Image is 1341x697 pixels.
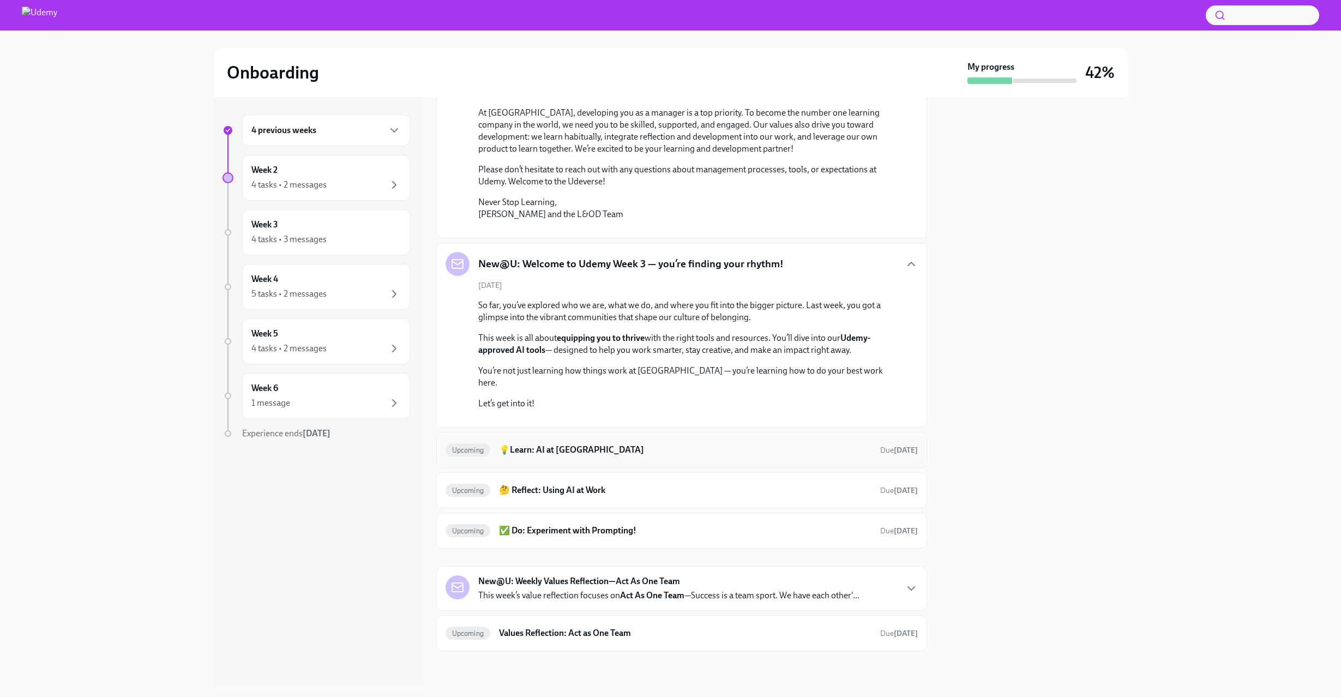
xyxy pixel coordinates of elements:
[499,525,871,537] h6: ✅ Do: Experiment with Prompting!
[499,444,871,456] h6: 💡Learn: AI at [GEOGRAPHIC_DATA]
[880,485,918,496] span: September 27th, 2025 11:00
[446,624,918,642] a: UpcomingValues Reflection: Act as One TeamDue[DATE]
[499,627,871,639] h6: Values Reflection: Act as One Team
[620,590,684,600] strong: Act As One Team
[894,526,918,536] strong: [DATE]
[251,233,327,245] div: 4 tasks • 3 messages
[478,164,900,188] p: Please don’t hesitate to reach out with any questions about management processes, tools, or expec...
[251,273,278,285] h6: Week 4
[478,280,502,291] span: [DATE]
[880,486,918,495] span: Due
[303,428,330,438] strong: [DATE]
[478,398,900,410] p: Let’s get into it!
[251,397,290,409] div: 1 message
[880,629,918,638] span: Due
[251,328,278,340] h6: Week 5
[880,526,918,536] span: Due
[894,629,918,638] strong: [DATE]
[557,333,645,343] strong: equipping you to thrive
[446,446,491,454] span: Upcoming
[251,124,316,136] h6: 4 previous weeks
[251,382,278,394] h6: Week 6
[499,484,871,496] h6: 🤔 Reflect: Using AI at Work
[223,264,410,310] a: Week 45 tasks • 2 messages
[446,522,918,539] a: Upcoming✅ Do: Experiment with Prompting!Due[DATE]
[894,486,918,495] strong: [DATE]
[223,373,410,419] a: Week 61 message
[242,428,330,438] span: Experience ends
[880,526,918,536] span: September 27th, 2025 11:00
[223,209,410,255] a: Week 34 tasks • 3 messages
[251,164,278,176] h6: Week 2
[478,299,900,323] p: So far, you’ve explored who we are, what we do, and where you fit into the bigger picture. Last w...
[1085,63,1115,82] h3: 42%
[880,628,918,639] span: September 30th, 2025 11:00
[880,446,918,455] span: Due
[446,441,918,459] a: Upcoming💡Learn: AI at [GEOGRAPHIC_DATA]Due[DATE]
[446,486,491,495] span: Upcoming
[22,7,57,24] img: Udemy
[478,365,900,389] p: You’re not just learning how things work at [GEOGRAPHIC_DATA] — you’re learning how to do your be...
[251,219,278,231] h6: Week 3
[880,445,918,455] span: September 27th, 2025 11:00
[478,257,784,271] h5: New@U: Welcome to Udemy Week 3 — you’re finding your rhythm!
[478,590,859,602] p: This week’s value reflection focuses on —Success is a team sport. We have each other'...
[251,343,327,354] div: 4 tasks • 2 messages
[478,575,680,587] strong: New@U: Weekly Values Reflection—Act As One Team
[227,62,319,83] h2: Onboarding
[478,196,900,220] p: Never Stop Learning, [PERSON_NAME] and the L&OD Team
[894,446,918,455] strong: [DATE]
[251,288,327,300] div: 5 tasks • 2 messages
[478,332,900,356] p: This week is all about with the right tools and resources. You’ll dive into our — designed to hel...
[478,107,900,155] p: At [GEOGRAPHIC_DATA], developing you as a manager is a top priority. To become the number one lea...
[251,179,327,191] div: 4 tasks • 2 messages
[446,482,918,499] a: Upcoming🤔 Reflect: Using AI at WorkDue[DATE]
[223,155,410,201] a: Week 24 tasks • 2 messages
[446,629,491,638] span: Upcoming
[223,319,410,364] a: Week 54 tasks • 2 messages
[242,115,410,146] div: 4 previous weeks
[446,527,491,535] span: Upcoming
[967,61,1014,73] strong: My progress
